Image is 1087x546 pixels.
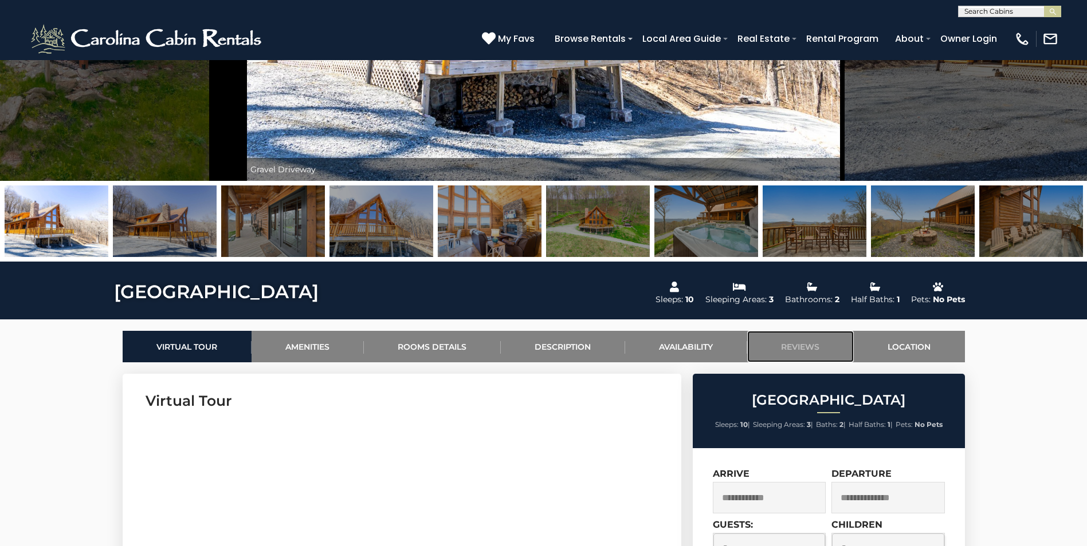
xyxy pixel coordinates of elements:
[29,22,266,56] img: White-1-2.png
[5,185,108,257] img: 163272112
[831,519,882,530] label: Children
[245,158,842,181] div: Gravel Driveway
[715,417,750,432] li: |
[763,185,866,257] img: 168595899
[753,417,813,432] li: |
[715,420,739,429] span: Sleeps:
[740,420,748,429] strong: 10
[252,331,364,362] a: Amenities
[329,185,433,257] img: 163272115
[816,420,838,429] span: Baths:
[871,185,975,257] img: 168595907
[546,185,650,257] img: 168595876
[501,331,625,362] a: Description
[438,185,541,257] img: 163272105
[146,391,658,411] h3: Virtual Tour
[816,417,846,432] li: |
[747,331,854,362] a: Reviews
[625,331,747,362] a: Availability
[637,29,727,49] a: Local Area Guide
[364,331,501,362] a: Rooms Details
[979,185,1083,257] img: 168595898
[849,417,893,432] li: |
[800,29,884,49] a: Rental Program
[915,420,943,429] strong: No Pets
[807,420,811,429] strong: 3
[713,519,753,530] label: Guests:
[498,31,535,46] span: My Favs
[935,29,1003,49] a: Owner Login
[549,29,631,49] a: Browse Rentals
[221,185,325,257] img: 168595904
[1014,31,1030,47] img: phone-regular-white.png
[889,29,929,49] a: About
[888,420,890,429] strong: 1
[713,468,749,479] label: Arrive
[831,468,892,479] label: Departure
[654,185,758,257] img: 168595909
[113,185,217,257] img: 163272113
[732,29,795,49] a: Real Estate
[753,420,805,429] span: Sleeping Areas:
[854,331,965,362] a: Location
[123,331,252,362] a: Virtual Tour
[849,420,886,429] span: Half Baths:
[1042,31,1058,47] img: mail-regular-white.png
[896,420,913,429] span: Pets:
[696,393,962,407] h2: [GEOGRAPHIC_DATA]
[482,31,537,46] a: My Favs
[839,420,843,429] strong: 2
